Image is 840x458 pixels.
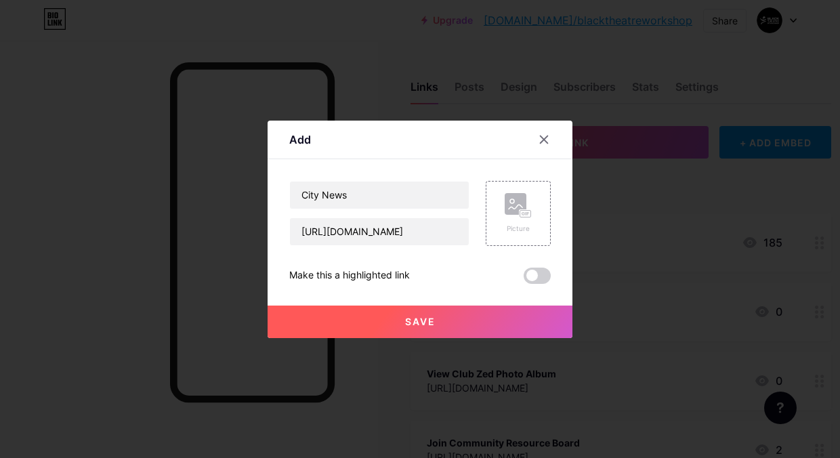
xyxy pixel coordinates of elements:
div: Make this a highlighted link [289,268,410,284]
input: Title [290,182,469,209]
span: Save [405,316,436,327]
button: Save [268,306,572,338]
input: URL [290,218,469,245]
div: Picture [505,224,532,234]
div: Add [289,131,311,148]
